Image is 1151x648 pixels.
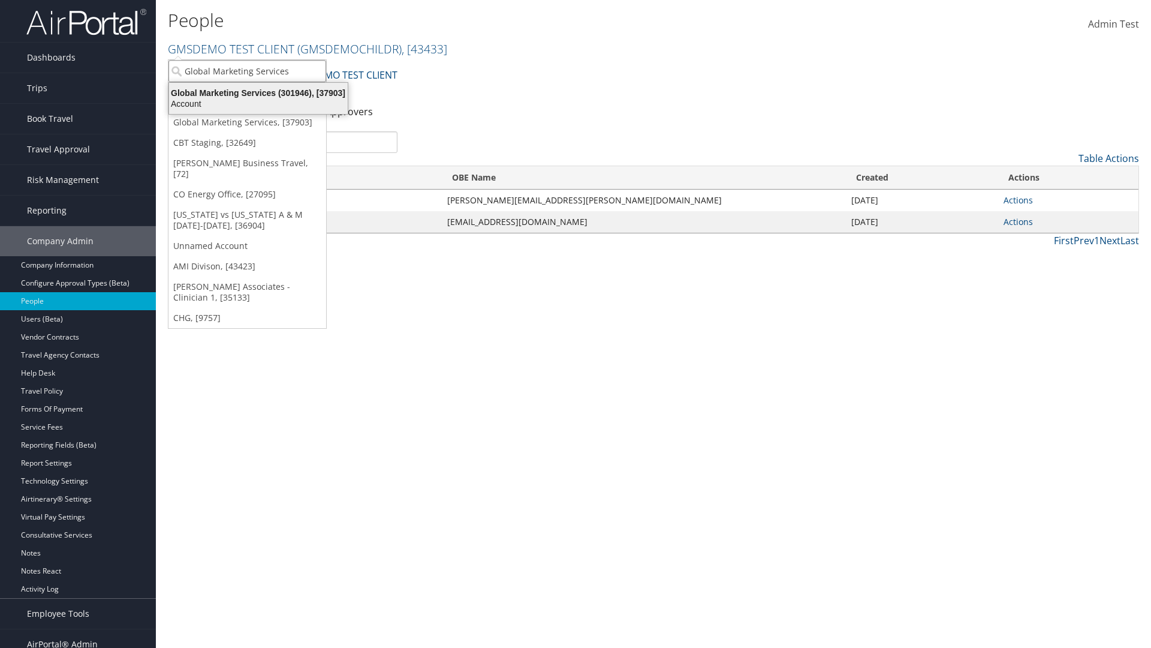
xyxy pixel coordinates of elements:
span: Admin Test [1088,17,1139,31]
input: Search Accounts [168,60,326,82]
a: GMSDEMO TEST CLIENT [168,41,447,57]
div: Account [162,98,355,109]
th: OBE Name: activate to sort column ascending [441,166,845,190]
th: Actions [998,166,1138,190]
a: Unnamed Account [168,236,326,256]
a: Approvers [326,105,373,118]
span: Trips [27,73,47,103]
a: [PERSON_NAME] Business Travel, [72] [168,153,326,184]
a: Actions [1004,216,1033,227]
a: Next [1099,234,1120,247]
td: [PERSON_NAME][EMAIL_ADDRESS][PERSON_NAME][DOMAIN_NAME] [441,190,845,211]
a: 1 [1094,234,1099,247]
a: Global Marketing Services, [37903] [168,112,326,133]
a: CHG, [9757] [168,308,326,328]
div: Global Marketing Services (301946), [37903] [162,88,355,98]
h1: People [168,8,815,33]
a: Last [1120,234,1139,247]
a: [US_STATE] vs [US_STATE] A & M [DATE]-[DATE], [36904] [168,205,326,236]
span: Risk Management [27,165,99,195]
a: GMSDEMO TEST CLIENT [291,63,397,87]
a: CO Energy Office, [27095] [168,184,326,205]
a: AMI Divison, [43423] [168,256,326,277]
a: First [1054,234,1074,247]
span: , [ 43433 ] [402,41,447,57]
a: Admin Test [1088,6,1139,43]
span: Book Travel [27,104,73,134]
td: [EMAIL_ADDRESS][DOMAIN_NAME] [441,211,845,233]
span: ( GMSDEMOCHILDR ) [297,41,402,57]
a: [PERSON_NAME] Associates - Clinician 1, [35133] [168,277,326,308]
a: Prev [1074,234,1094,247]
img: airportal-logo.png [26,8,146,36]
td: [DATE] [845,190,998,211]
a: Actions [1004,194,1033,206]
span: Employee Tools [27,599,89,629]
span: Company Admin [27,226,94,256]
span: Travel Approval [27,134,90,164]
span: Dashboards [27,43,76,73]
a: Table Actions [1078,152,1139,165]
a: CBT Staging, [32649] [168,133,326,153]
th: Created: activate to sort column ascending [845,166,998,190]
span: Reporting [27,196,67,226]
td: [DATE] [845,211,998,233]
